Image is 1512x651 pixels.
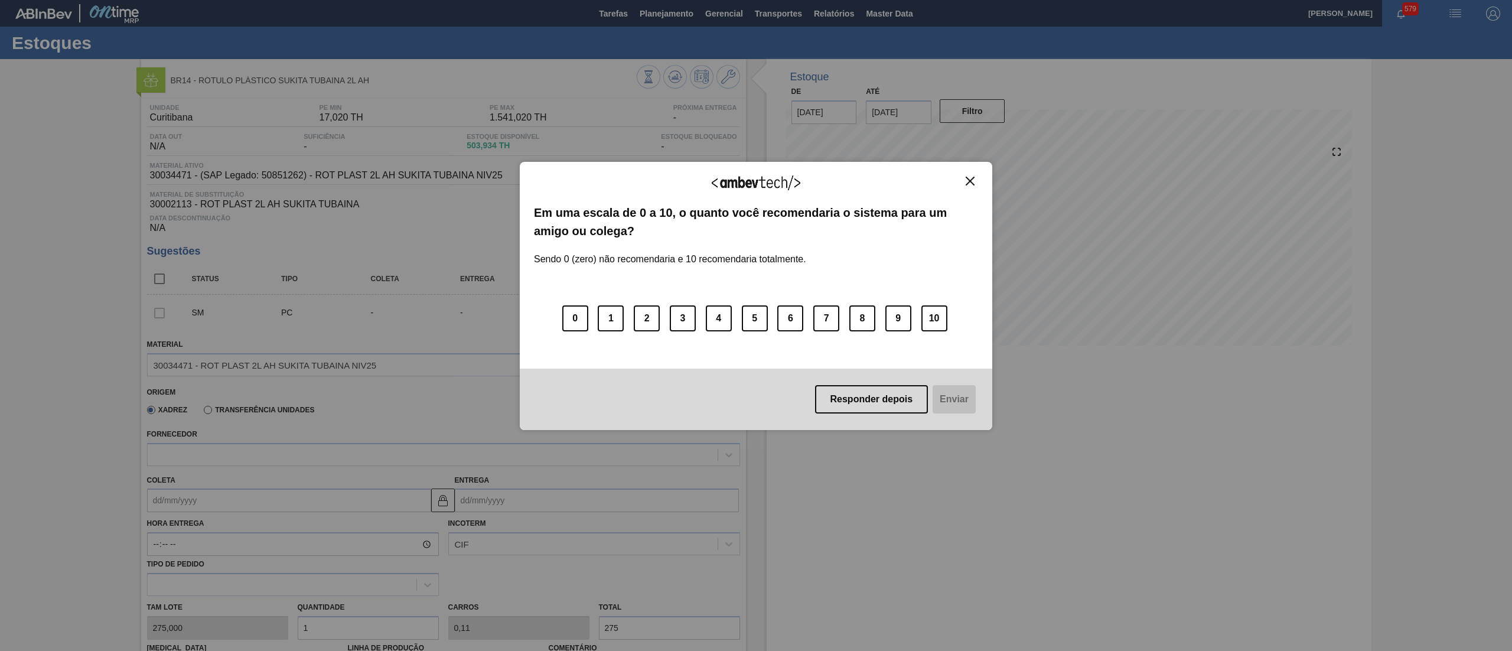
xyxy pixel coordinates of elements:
label: Em uma escala de 0 a 10, o quanto você recomendaria o sistema para um amigo ou colega? [534,204,978,240]
button: 4 [706,305,732,331]
label: Sendo 0 (zero) não recomendaria e 10 recomendaria totalmente. [534,240,806,265]
button: 9 [885,305,911,331]
button: 2 [634,305,660,331]
button: 10 [921,305,947,331]
button: 8 [849,305,875,331]
button: 7 [813,305,839,331]
button: 3 [670,305,696,331]
img: Logo Ambevtech [712,175,800,190]
button: 1 [598,305,624,331]
button: 0 [562,305,588,331]
button: Responder depois [815,385,928,414]
button: 5 [742,305,768,331]
button: 6 [777,305,803,331]
img: Close [966,177,975,185]
button: Close [962,176,978,186]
